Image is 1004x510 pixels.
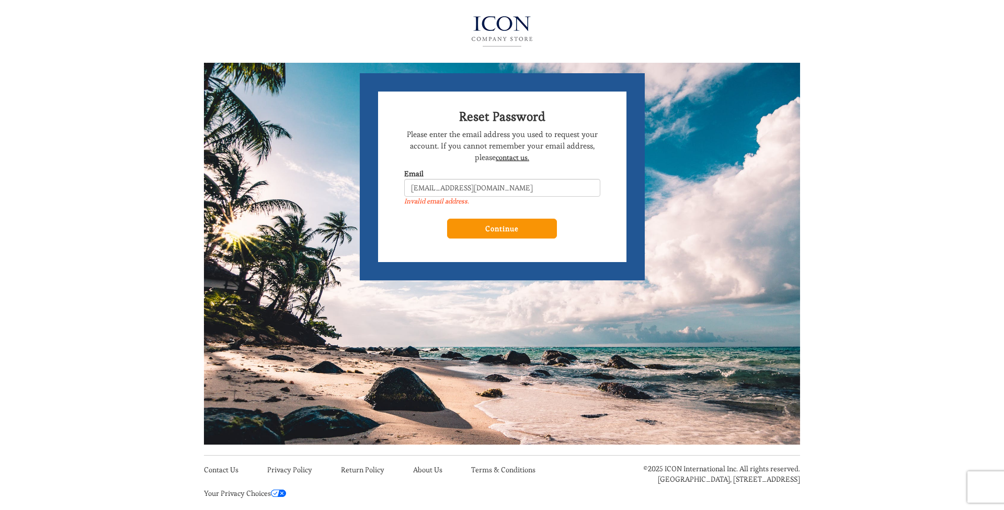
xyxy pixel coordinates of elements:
[204,465,238,474] a: Contact Us
[204,489,286,498] a: Your Privacy Choices
[447,219,557,239] input: Continue
[612,463,800,484] p: ©2025 ICON International Inc. All rights reserved. [GEOGRAPHIC_DATA], [STREET_ADDRESS]
[404,129,600,163] p: Please enter the email address you used to request your account. If you cannot remember your emai...
[404,197,600,206] label: Invalid email address.
[404,169,424,178] b: Email
[267,465,312,474] a: Privacy Policy
[404,110,600,123] h2: Reset Password
[471,465,535,474] a: Terms & Conditions
[341,465,384,474] a: Return Policy
[413,465,442,474] a: About Us
[496,153,529,162] a: contact us.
